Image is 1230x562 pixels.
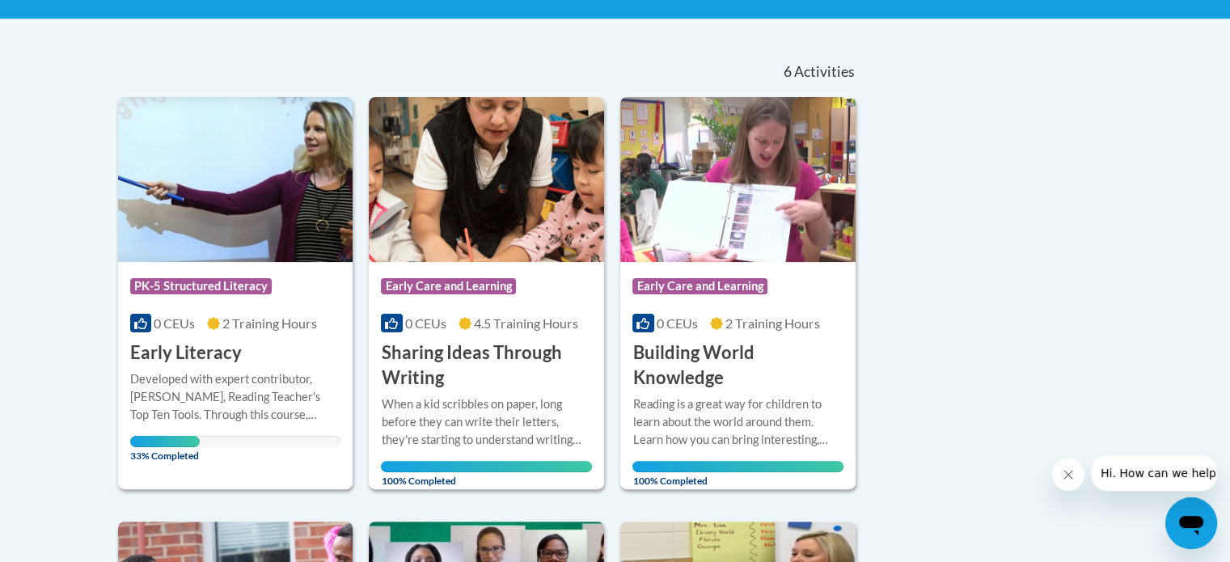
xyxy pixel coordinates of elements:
[130,436,200,447] div: Your progress
[369,97,604,488] a: Course LogoEarly Care and Learning0 CEUs4.5 Training Hours Sharing Ideas Through WritingWhen a ki...
[632,395,843,449] div: Reading is a great way for children to learn about the world around them. Learn how you can bring...
[10,11,131,24] span: Hi. How can we help?
[222,315,317,331] span: 2 Training Hours
[794,63,855,81] span: Activities
[381,278,516,294] span: Early Care and Learning
[620,97,856,262] img: Course Logo
[381,395,592,449] div: When a kid scribbles on paper, long before they can write their letters, they're starting to unde...
[632,461,843,487] span: 100% Completed
[632,278,767,294] span: Early Care and Learning
[405,315,446,331] span: 0 CEUs
[632,461,843,472] div: Your progress
[632,340,843,391] h3: Building World Knowledge
[381,340,592,391] h3: Sharing Ideas Through Writing
[657,315,698,331] span: 0 CEUs
[118,97,353,262] img: Course Logo
[725,315,820,331] span: 2 Training Hours
[130,278,272,294] span: PK-5 Structured Literacy
[118,97,353,488] a: Course LogoPK-5 Structured Literacy0 CEUs2 Training Hours Early LiteracyDeveloped with expert con...
[1052,458,1084,491] iframe: Close message
[381,461,592,487] span: 100% Completed
[130,370,341,424] div: Developed with expert contributor, [PERSON_NAME], Reading Teacher's Top Ten Tools. Through this c...
[130,340,242,366] h3: Early Literacy
[1165,497,1217,549] iframe: Button to launch messaging window
[1091,455,1217,491] iframe: Message from company
[474,315,578,331] span: 4.5 Training Hours
[369,97,604,262] img: Course Logo
[783,63,791,81] span: 6
[620,97,856,488] a: Course LogoEarly Care and Learning0 CEUs2 Training Hours Building World KnowledgeReading is a gre...
[130,436,200,462] span: 33% Completed
[381,461,592,472] div: Your progress
[154,315,195,331] span: 0 CEUs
